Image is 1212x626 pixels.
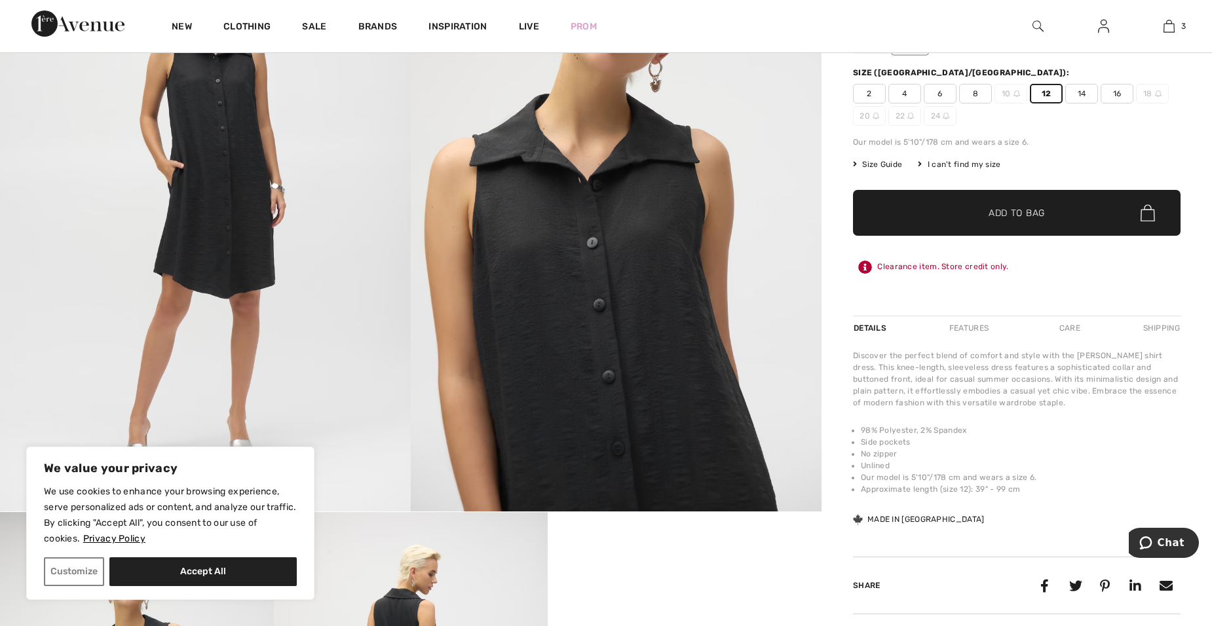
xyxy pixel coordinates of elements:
[1129,528,1199,561] iframe: Opens a widget where you can chat to one of our agents
[1030,84,1063,103] span: 12
[907,113,914,119] img: ring-m.svg
[83,532,146,545] a: Privacy Policy
[1032,18,1044,34] img: search the website
[855,5,889,54] div: Midnight Blue
[1048,316,1091,340] div: Care
[1101,84,1133,103] span: 16
[924,106,956,126] span: 24
[853,84,886,103] span: 2
[1137,18,1201,34] a: 3
[861,471,1181,483] li: Our model is 5'10"/178 cm and wears a size 6.
[1155,90,1162,97] img: ring-m.svg
[1140,316,1181,340] div: Shipping
[1098,18,1109,34] img: My Info
[888,84,921,103] span: 4
[302,21,326,35] a: Sale
[109,557,297,586] button: Accept All
[853,158,902,170] span: Size Guide
[1088,18,1120,35] a: Sign In
[994,84,1027,103] span: 10
[1164,18,1175,34] img: My Bag
[853,136,1181,148] div: Our model is 5'10"/178 cm and wears a size 6.
[861,460,1181,471] li: Unlined
[1181,20,1186,32] span: 3
[223,21,271,35] a: Clothing
[989,206,1045,220] span: Add to Bag
[1065,84,1098,103] span: 14
[44,460,297,476] p: We value your privacy
[1141,204,1155,221] img: Bag.svg
[1013,90,1020,97] img: ring-m.svg
[853,513,985,525] div: Made in [GEOGRAPHIC_DATA]
[893,5,927,54] div: Black
[853,255,1181,279] div: Clearance item. Store credit only.
[1136,84,1169,103] span: 18
[358,21,398,35] a: Brands
[44,557,104,586] button: Customize
[571,20,597,33] a: Prom
[44,484,297,547] p: We use cookies to enhance your browsing experience, serve personalized ads or content, and analyz...
[853,350,1181,409] div: Discover the perfect blend of comfort and style with the [PERSON_NAME] shirt dress. This knee-len...
[861,424,1181,436] li: 98% Polyester, 2% Spandex
[853,190,1181,236] button: Add to Bag
[853,106,886,126] span: 20
[172,21,192,35] a: New
[428,21,487,35] span: Inspiration
[959,84,992,103] span: 8
[924,84,956,103] span: 6
[853,581,881,590] span: Share
[31,10,124,37] img: 1ère Avenue
[918,158,1000,170] div: I can't find my size
[853,67,1072,79] div: Size ([GEOGRAPHIC_DATA]/[GEOGRAPHIC_DATA]):
[938,316,1000,340] div: Features
[519,20,539,33] a: Live
[861,483,1181,495] li: Approximate length (size 12): 39" - 99 cm
[861,436,1181,448] li: Side pockets
[853,316,890,340] div: Details
[943,113,949,119] img: ring-m.svg
[888,106,921,126] span: 22
[861,448,1181,460] li: No zipper
[873,113,879,119] img: ring-m.svg
[26,447,314,600] div: We value your privacy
